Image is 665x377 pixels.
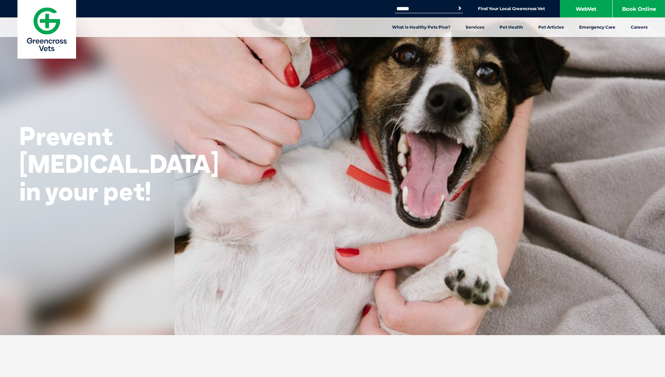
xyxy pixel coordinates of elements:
a: What is Healthy Pets Plus? [384,17,458,37]
button: Search [456,5,463,12]
a: Find Your Local Greencross Vet [478,6,545,12]
a: Services [458,17,492,37]
a: Emergency Care [571,17,623,37]
h2: Prevent [MEDICAL_DATA] in your pet! [19,122,219,205]
a: Pet Health [492,17,531,37]
a: Pet Articles [531,17,571,37]
a: Careers [623,17,655,37]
